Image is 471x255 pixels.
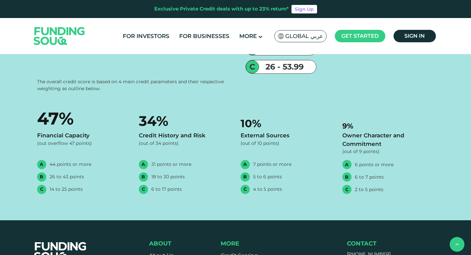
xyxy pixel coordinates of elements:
[50,186,83,193] div: 14 to 25 points
[341,33,379,39] span: Get started
[347,240,376,247] span: Contact
[151,173,185,180] div: 18 to 30 points
[50,161,91,168] div: 44 points or more
[253,173,282,180] div: 5 to 6 points
[278,33,284,39] img: SA Flag
[342,105,434,131] div: 9%
[253,186,282,193] div: 4 to 5 points
[241,160,250,169] div: A
[37,105,129,131] div: 47%
[355,161,394,168] div: 6 points or more
[241,131,332,140] div: External Sources
[139,131,231,140] div: Credit History and Risk
[342,185,352,194] div: C
[241,185,250,194] div: C
[285,32,323,40] span: Global عربي
[291,5,317,13] a: Sign Up
[246,60,259,73] div: C
[394,30,436,42] a: Sign in
[139,105,231,131] div: 34%
[450,237,464,252] button: back
[139,185,148,194] div: C
[154,5,289,13] div: Exclusive Private Credit deals with up to 23% return*
[404,33,425,39] span: Sign in
[37,78,226,92] div: The overall credit score is based on 4 main credit parameters and their respective weighting as o...
[37,131,129,140] div: Financial Capacity
[149,240,188,247] div: About
[139,160,148,169] div: A
[241,140,332,147] div: (out of 10 points)
[139,172,148,182] div: B
[27,19,92,52] img: Logo
[50,173,84,180] div: 26 to 43 points
[253,161,291,168] div: 7 points or more
[355,174,384,181] div: 6 to 7 points
[221,240,239,247] span: More
[139,140,231,147] div: (out of 34 points)
[241,172,250,182] div: B
[342,148,434,155] div: (out of 9 points)
[37,160,46,169] div: A
[37,140,129,147] div: (out overflow 47 points)
[241,105,332,131] div: 10%
[355,186,383,193] div: 2 to 5 points
[121,31,171,42] a: For Investors
[239,33,257,39] span: More
[37,185,46,194] div: C
[342,172,352,182] div: B
[178,31,231,42] a: For Businesses
[37,172,46,182] div: B
[342,131,434,148] div: Owner Character and Commitment
[151,186,182,193] div: 6 to 17 points
[151,161,191,168] div: 31 points or more
[259,61,316,73] div: 26 - 53.99
[342,160,352,169] div: A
